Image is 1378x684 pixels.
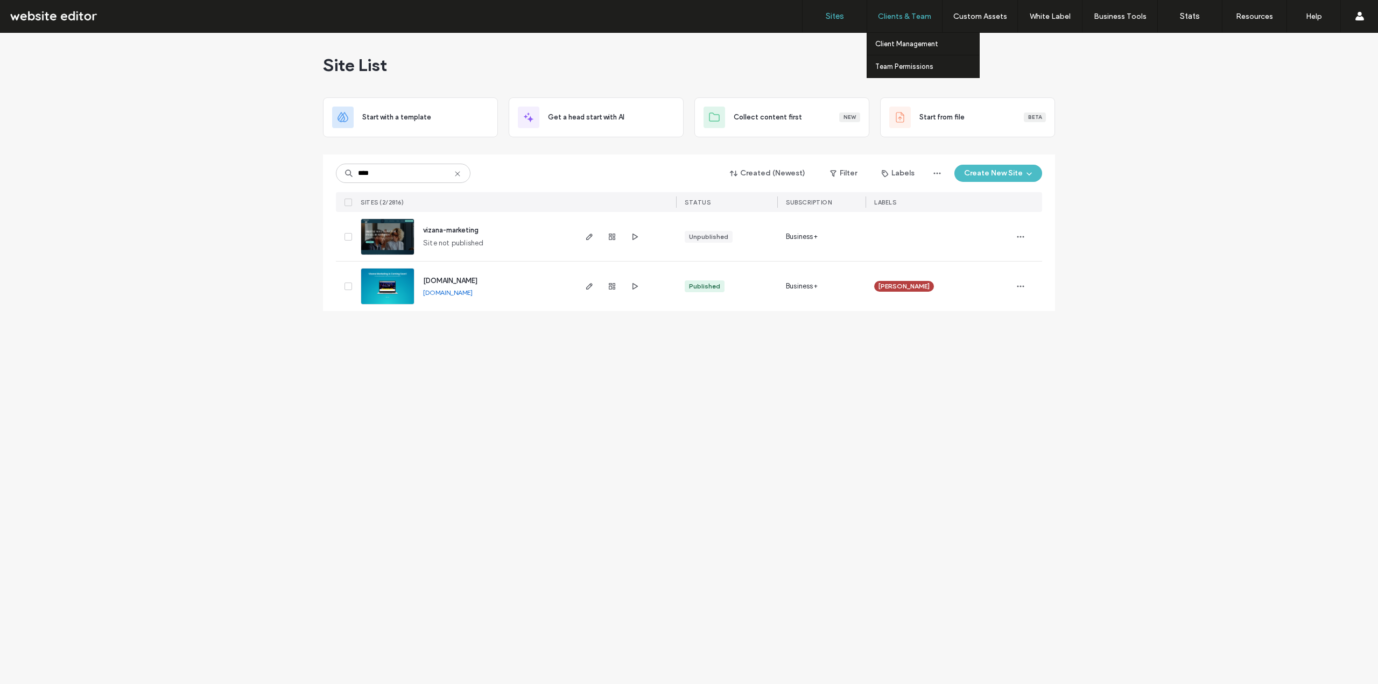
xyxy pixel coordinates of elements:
span: Site not published [423,238,484,249]
a: Team Permissions [875,55,979,77]
span: Start with a template [362,112,431,123]
span: Help [25,8,47,17]
span: Business+ [786,281,818,292]
button: Filter [819,165,868,182]
div: Start from fileBeta [880,97,1055,137]
span: SITES (2/2816) [361,199,404,206]
span: LABELS [874,199,896,206]
div: New [839,112,860,122]
label: Clients & Team [878,12,931,21]
label: White Label [1030,12,1071,21]
label: Resources [1236,12,1273,21]
div: Beta [1024,112,1046,122]
div: Start with a template [323,97,498,137]
button: Created (Newest) [721,165,815,182]
span: Collect content first [734,112,802,123]
span: STATUS [685,199,711,206]
button: Labels [872,165,924,182]
button: Create New Site [954,165,1042,182]
label: Custom Assets [953,12,1007,21]
span: Get a head start with AI [548,112,624,123]
label: Sites [826,11,844,21]
div: Published [689,281,720,291]
a: vizana-marketing [423,226,479,234]
div: Get a head start with AI [509,97,684,137]
span: [PERSON_NAME] [878,281,930,291]
a: [DOMAIN_NAME] [423,288,473,297]
div: Collect content firstNew [694,97,869,137]
label: Stats [1180,11,1200,21]
span: Business+ [786,231,818,242]
a: [DOMAIN_NAME] [423,277,477,285]
label: Business Tools [1094,12,1147,21]
a: Client Management [875,33,979,55]
span: Start from file [919,112,965,123]
label: Help [1306,12,1322,21]
label: Team Permissions [875,62,933,70]
span: Site List [323,54,387,76]
span: SUBSCRIPTION [786,199,832,206]
div: Unpublished [689,232,728,242]
label: Client Management [875,40,938,48]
